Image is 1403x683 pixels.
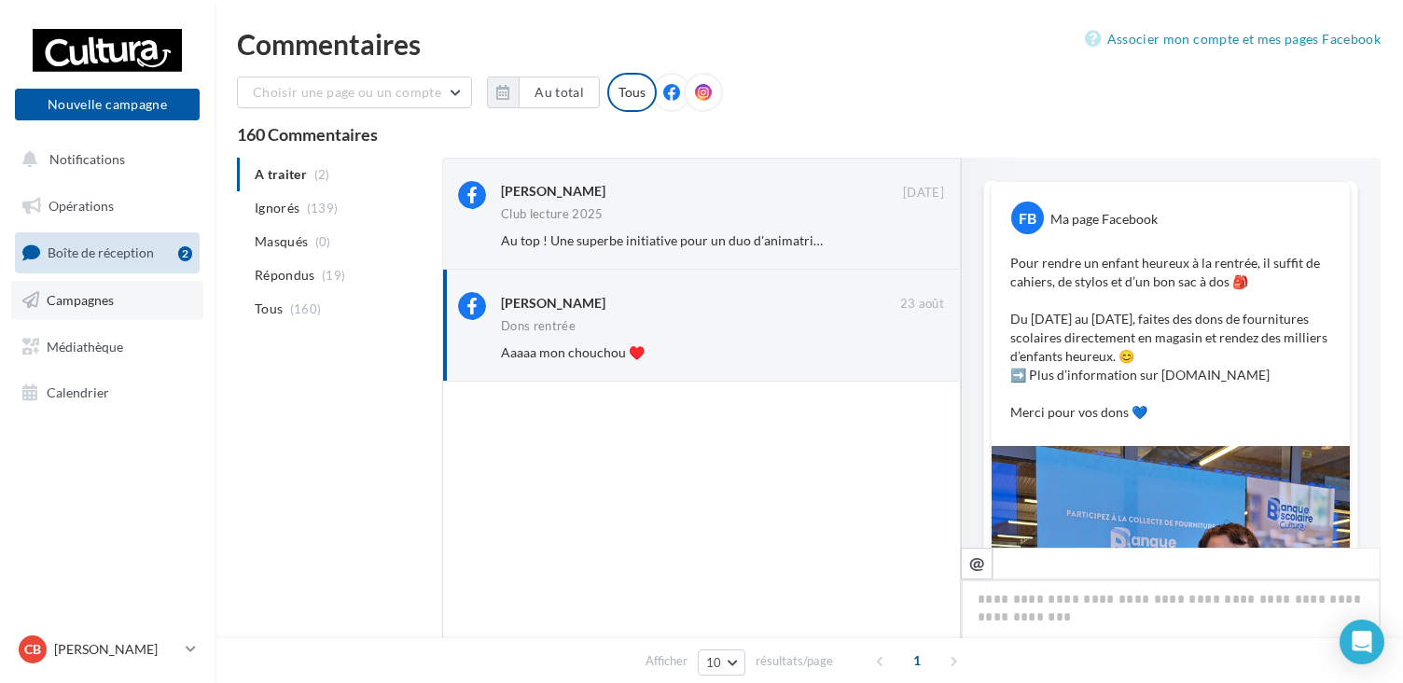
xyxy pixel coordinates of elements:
a: Opérations [11,187,203,226]
p: Pour rendre un enfant heureux à la rentrée, il suffit de cahiers, de stylos et d’un bon sac à dos... [1010,254,1331,422]
span: Tous [255,300,283,318]
p: [PERSON_NAME] [54,640,178,659]
div: [PERSON_NAME] [501,294,605,313]
a: Médiathèque [11,328,203,367]
a: CB [PERSON_NAME] [15,632,200,667]
button: Nouvelle campagne [15,89,200,120]
span: (160) [290,301,322,316]
span: Aaaaa mon chouchou ♥️ [501,344,645,360]
span: Opérations [49,198,114,214]
button: Au total [487,77,600,108]
span: Boîte de réception [48,244,154,260]
button: @ [961,548,993,579]
div: 2 [178,246,192,261]
div: Tous [607,73,657,112]
span: Répondus [255,266,315,285]
span: Afficher [646,652,688,670]
span: Au top ! Une superbe initiative pour un duo d'animatrices de choc ! [501,232,887,248]
span: résultats/page [756,652,833,670]
div: Club lecture 2025 [501,208,604,220]
div: Dons rentrée [501,320,576,332]
div: Ma page Facebook [1050,210,1158,229]
div: [PERSON_NAME] [501,182,605,201]
span: 23 août [900,296,944,313]
div: Open Intercom Messenger [1340,620,1384,664]
span: Ignorés [255,199,299,217]
button: Choisir une page ou un compte [237,77,472,108]
a: Boîte de réception2 [11,232,203,272]
span: Choisir une page ou un compte [253,84,441,100]
a: Calendrier [11,373,203,412]
a: Associer mon compte et mes pages Facebook [1085,28,1381,50]
span: Campagnes [47,292,114,308]
button: 10 [698,649,745,676]
span: (139) [307,201,339,216]
button: Notifications [11,140,196,179]
span: CB [24,640,41,659]
span: (0) [315,234,331,249]
div: FB [1011,202,1044,234]
button: Au total [519,77,600,108]
span: Médiathèque [47,338,123,354]
a: Campagnes [11,281,203,320]
span: Calendrier [47,384,109,400]
span: Notifications [49,151,125,167]
span: (19) [322,268,345,283]
div: Commentaires [237,30,1381,58]
span: 1 [902,646,932,676]
span: Masqués [255,232,308,251]
div: 160 Commentaires [237,126,1381,143]
span: [DATE] [903,185,944,202]
i: @ [969,554,985,571]
span: 10 [706,655,722,670]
